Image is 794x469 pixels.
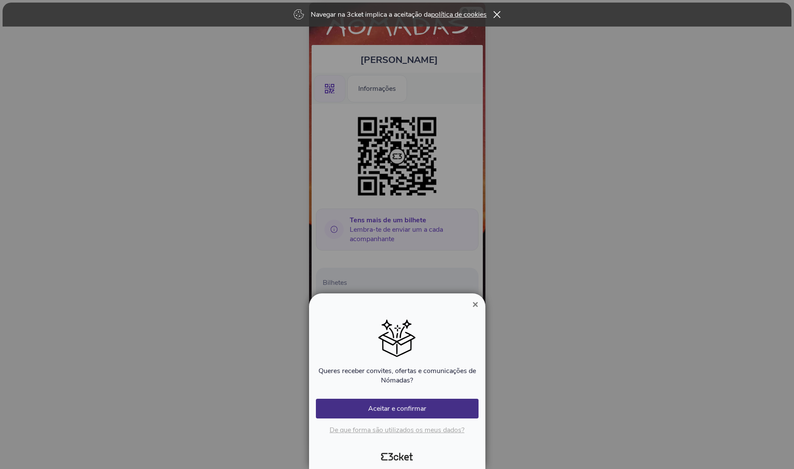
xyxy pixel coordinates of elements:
span: × [472,299,478,310]
p: Queres receber convites, ofertas e comunicações de Nómadas? [316,366,479,385]
a: política de cookies [431,10,487,19]
p: De que forma são utilizados os meus dados? [316,425,479,435]
button: Aceitar e confirmar [316,399,479,418]
p: Navegar na 3cket implica a aceitação da [311,10,487,19]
